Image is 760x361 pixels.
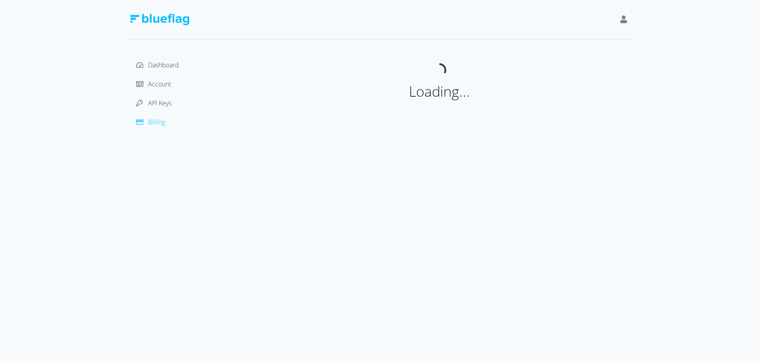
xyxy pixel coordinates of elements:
a: Billing [136,118,165,126]
span: Loading... [409,82,470,101]
span: API Keys [148,99,171,107]
span: Dashboard [148,61,179,69]
img: Blue Flag Logo [130,14,189,25]
span: Account [148,80,171,88]
a: API Keys [136,99,171,107]
span: Billing [148,118,165,126]
a: Account [136,80,171,88]
a: Dashboard [136,61,179,69]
